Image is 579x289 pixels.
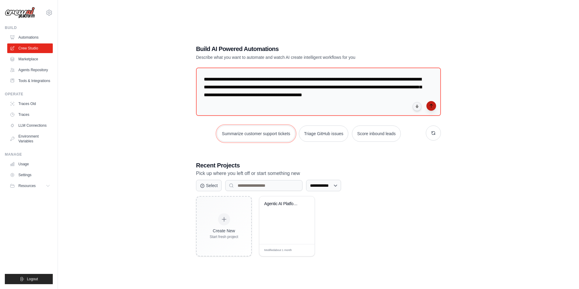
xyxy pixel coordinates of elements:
a: Usage [7,159,53,169]
a: Environment Variables [7,132,53,146]
h1: Build AI Powered Automations [196,45,399,53]
a: Settings [7,170,53,180]
a: Agents Repository [7,65,53,75]
p: Pick up where you left off or start something new [196,170,441,177]
div: Operate [5,92,53,97]
div: Start fresh project [210,234,238,239]
button: Triage GitHub issues [299,125,348,142]
button: Resources [7,181,53,191]
div: Manage [5,152,53,157]
button: Select [196,180,222,191]
h3: Recent Projects [196,161,441,170]
a: LLM Connections [7,121,53,130]
a: Tools & Integrations [7,76,53,86]
div: Agentic AI Platforms Comparative Analysis [264,201,301,207]
a: Crew Studio [7,43,53,53]
a: Traces [7,110,53,119]
p: Describe what you want to automate and watch AI create intelligent workflows for you [196,54,399,60]
a: Marketplace [7,54,53,64]
div: Create New [210,228,238,234]
button: Click to speak your automation idea [413,102,422,111]
button: Summarize customer support tickets [217,125,295,142]
span: Logout [27,277,38,281]
button: Get new suggestions [426,125,441,141]
div: Build [5,25,53,30]
button: Score inbound leads [352,125,401,142]
span: Edit [300,248,305,252]
span: Resources [18,183,36,188]
span: Modified about 1 month [264,248,292,252]
a: Traces Old [7,99,53,109]
button: Logout [5,274,53,284]
a: Automations [7,33,53,42]
img: Logo [5,7,35,19]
